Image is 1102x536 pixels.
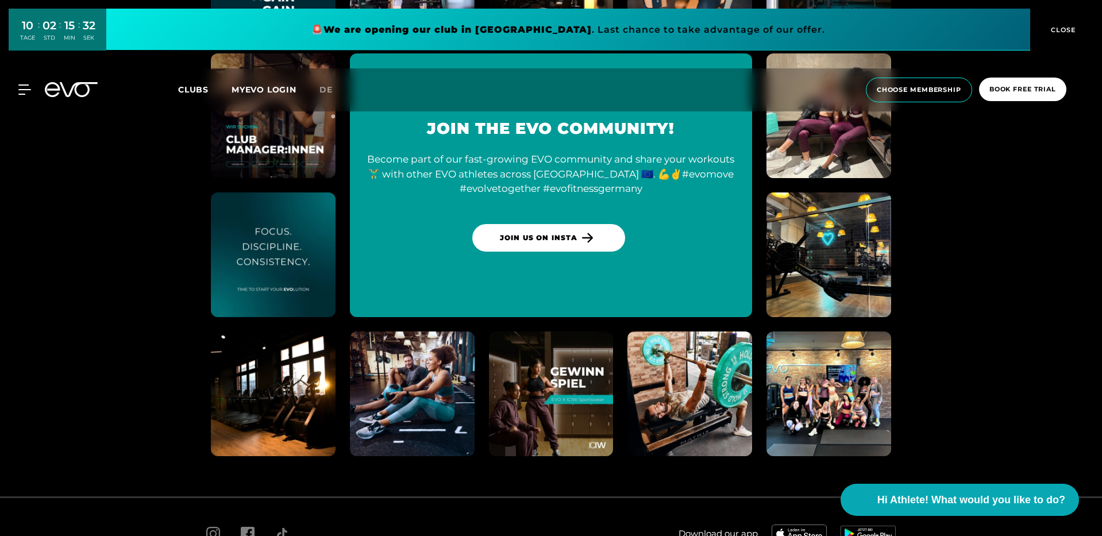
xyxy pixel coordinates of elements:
[766,192,891,317] img: evofitness instagram
[989,84,1056,94] span: book free trial
[59,18,61,49] div: :
[841,484,1079,516] button: Hi Athlete! What would you like to do?
[364,119,738,138] h3: Join the EVO community!
[83,17,95,34] div: 32
[1030,9,1093,51] button: CLOSE
[64,34,75,42] div: MIN
[178,84,209,95] span: Clubs
[877,85,961,95] span: choose membership
[1048,25,1076,35] span: CLOSE
[43,34,56,42] div: STD
[232,84,296,95] a: MYEVO LOGIN
[78,18,80,49] div: :
[38,18,40,49] div: :
[211,192,336,317] img: evofitness instagram
[350,331,475,456] img: evofitness instagram
[211,331,336,456] img: evofitness instagram
[20,34,35,42] div: TAGE
[500,233,577,243] span: Join us on Insta
[862,78,976,102] a: choose membership
[64,17,75,34] div: 15
[364,152,738,196] div: Become part of our fast-growing EVO community and share your workouts 🏋️‍♂️ with other EVO athlet...
[627,331,752,456] img: evofitness instagram
[319,84,333,95] span: de
[472,224,625,252] a: Join us on Insta
[43,17,56,34] div: 02
[489,331,614,456] img: evofitness instagram
[83,34,95,42] div: SEK
[976,78,1070,102] a: book free trial
[766,331,891,456] img: evofitness instagram
[319,83,346,97] a: de
[20,17,35,34] div: 10
[877,492,1065,508] span: Hi Athlete! What would you like to do?
[178,84,232,95] a: Clubs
